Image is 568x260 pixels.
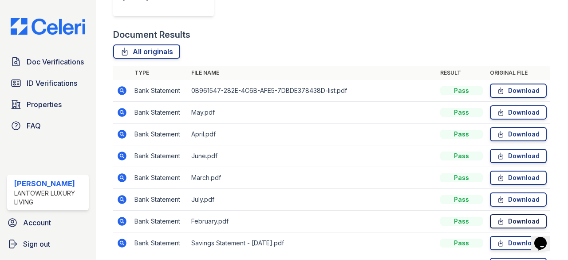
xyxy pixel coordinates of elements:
a: FAQ [7,117,89,135]
a: Download [490,84,547,98]
div: Pass [440,195,483,204]
div: Pass [440,108,483,117]
td: Bank Statement [131,189,188,211]
td: Savings Statement - [DATE].pdf [188,232,437,254]
td: Bank Statement [131,167,188,189]
a: Properties [7,96,89,113]
span: Sign out [23,239,50,249]
a: Sign out [4,235,92,253]
td: Bank Statement [131,145,188,167]
div: Pass [440,239,483,248]
div: Pass [440,130,483,139]
span: ID Verifications [27,78,77,88]
a: Download [490,192,547,207]
td: Bank Statement [131,124,188,145]
span: FAQ [27,120,41,131]
span: Account [23,217,51,228]
td: June.pdf [188,145,437,167]
div: Pass [440,86,483,95]
a: Download [490,236,547,250]
a: ID Verifications [7,74,89,92]
a: Account [4,214,92,232]
td: February.pdf [188,211,437,232]
div: [PERSON_NAME] [14,178,85,189]
iframe: chat widget [531,224,559,251]
th: Result [437,66,486,80]
span: Doc Verifications [27,56,84,67]
a: Download [490,105,547,120]
a: Doc Verifications [7,53,89,71]
div: Document Results [113,28,190,41]
td: 0B961547-282E-4C6B-AFE5-7DBDE378438D-list.pdf [188,80,437,102]
th: Original file [486,66,550,80]
td: May.pdf [188,102,437,124]
div: Pass [440,152,483,160]
a: All originals [113,44,180,59]
div: Lantower Luxury Living [14,189,85,207]
div: Pass [440,217,483,226]
img: CE_Logo_Blue-a8612792a0a2168367f1c8372b55b34899dd931a85d93a1a3d3e32e68fde9ad4.png [4,18,92,35]
a: Download [490,127,547,141]
td: Bank Statement [131,80,188,102]
a: Download [490,171,547,185]
td: Bank Statement [131,211,188,232]
td: Bank Statement [131,102,188,124]
span: Properties [27,99,62,110]
td: July.pdf [188,189,437,211]
td: April.pdf [188,124,437,145]
a: Download [490,149,547,163]
a: Download [490,214,547,228]
td: March.pdf [188,167,437,189]
td: Bank Statement [131,232,188,254]
th: File name [188,66,437,80]
th: Type [131,66,188,80]
div: Pass [440,173,483,182]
